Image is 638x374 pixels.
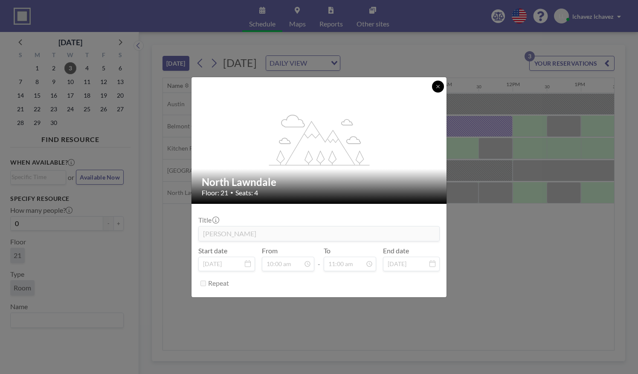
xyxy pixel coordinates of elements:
[199,226,439,241] input: (No title)
[318,249,320,268] span: -
[198,216,218,224] label: Title
[208,279,229,287] label: Repeat
[262,246,278,255] label: From
[202,176,437,188] h2: North Lawndale
[230,189,233,196] span: •
[324,246,331,255] label: To
[198,246,227,255] label: Start date
[269,114,370,165] g: flex-grow: 1.2;
[383,246,409,255] label: End date
[235,188,258,197] span: Seats: 4
[202,188,228,197] span: Floor: 21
